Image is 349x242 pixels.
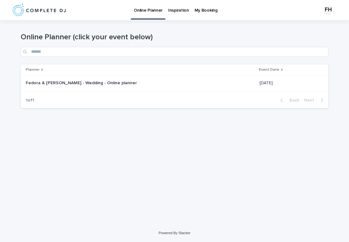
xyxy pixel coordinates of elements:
[21,33,328,42] h1: Online Planner (click your event below)
[158,231,190,235] a: Powered By Stacker
[286,98,299,102] span: Back
[26,66,40,73] p: Planner
[260,79,274,86] p: [DATE]
[302,97,328,103] button: Next
[21,93,39,108] p: 1 of 1
[259,66,279,73] p: Event Date
[21,75,328,91] tr: Fedora & [PERSON_NAME] - Wedding - Online plannerFedora & [PERSON_NAME] - Wedding - Online planne...
[304,98,318,102] span: Next
[275,97,302,103] button: Back
[26,79,138,86] p: Fedora & [PERSON_NAME] - Wedding - Online planner
[323,5,333,15] div: FH
[21,47,328,57] input: Search
[13,4,66,16] img: 8nP3zCmvR2aWrOmylPw8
